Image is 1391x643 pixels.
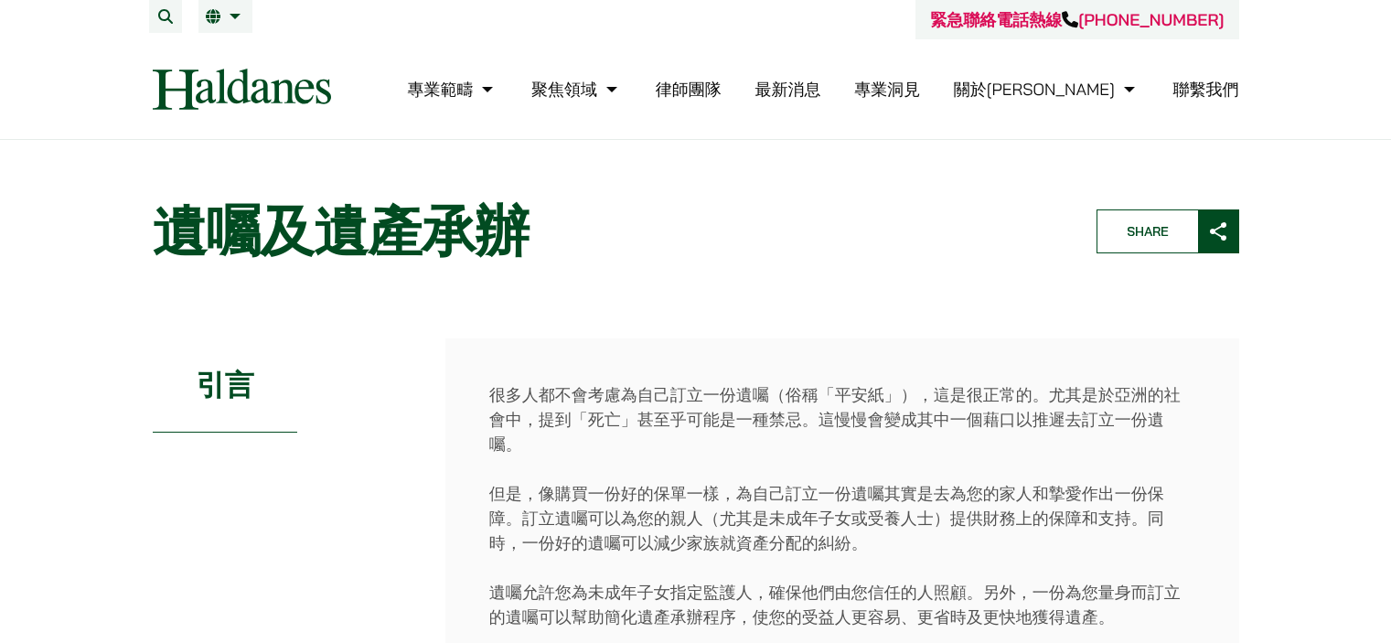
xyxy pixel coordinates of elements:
[1173,79,1239,100] a: 聯繫我們
[153,338,298,433] h2: 引言
[489,382,1195,456] p: 很多人都不會考慮為自己訂立一份遺囑（俗稱「平安紙」），這是很正常的。尤其是於亞洲的社會中，提到「死亡」甚至乎可能是一種禁忌。這慢慢會變成其中一個藉口以推遲去訂立一份遺囑。
[206,9,245,24] a: 繁
[1097,210,1198,252] span: Share
[489,580,1195,629] p: 遺囑允許您為未成年子女指定監護人，確保他們由您信任的人照顧。另外，一份為您量身而訂立的遺囑可以幫助簡化遺產承辦程序，使您的受益人更容易、更省時及更快地獲得遺產。
[153,198,1065,264] h1: 遺囑及遺產承辦
[954,79,1140,100] a: 關於何敦
[854,79,920,100] a: 專業洞見
[407,79,498,100] a: 專業範疇
[656,79,722,100] a: 律師團隊
[754,79,820,100] a: 最新消息
[930,9,1224,30] a: 緊急聯絡電話熱線[PHONE_NUMBER]
[1097,209,1239,253] button: Share
[153,69,331,110] img: Logo of Haldanes
[531,79,622,100] a: 聚焦領域
[489,481,1195,555] p: 但是，像購買一份好的保單一樣，為自己訂立一份遺囑其實是去為您的家人和摯愛作出一份保障。訂立遺囑可以為您的親人（尤其是未成年子女或受養人士）提供財務上的保障和支持。同時，一份好的遺囑可以減少家族就...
